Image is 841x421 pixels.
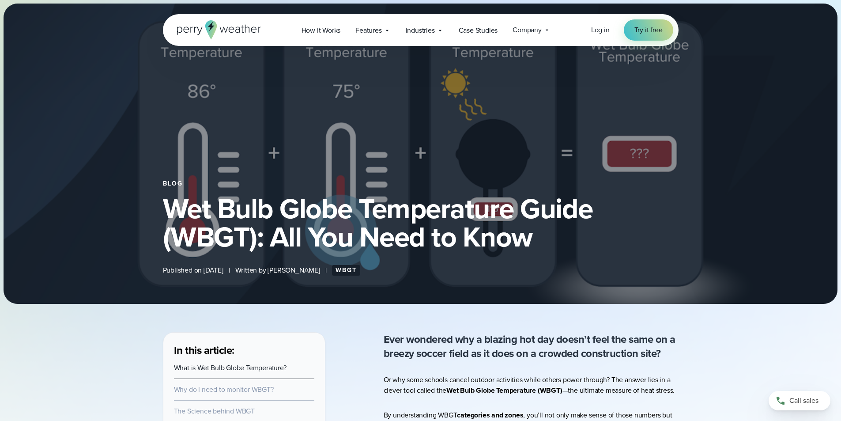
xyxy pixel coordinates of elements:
a: WBGT [332,265,360,276]
a: What is Wet Bulb Globe Temperature? [174,363,287,373]
a: How it Works [294,21,348,39]
span: How it Works [302,25,341,36]
span: Try it free [634,25,663,35]
span: Industries [406,25,435,36]
p: Ever wondered why a blazing hot day doesn’t feel the same on a breezy soccer field as it does on ... [384,332,679,360]
span: Features [355,25,381,36]
a: Case Studies [451,21,505,39]
p: Or why some schools cancel outdoor activities while others power through? The answer lies in a cl... [384,375,679,396]
a: Try it free [624,19,673,41]
a: Why do I need to monitor WBGT? [174,384,274,394]
span: Case Studies [459,25,498,36]
span: Company [513,25,542,35]
a: The Science behind WBGT [174,406,255,416]
a: Log in [591,25,610,35]
strong: categories and zones [457,410,523,420]
h1: Wet Bulb Globe Temperature Guide (WBGT): All You Need to Know [163,194,679,251]
strong: Wet Bulb Globe Temperature (WBGT) [446,385,562,395]
h3: In this article: [174,343,314,357]
span: | [325,265,327,276]
span: Published on [DATE] [163,265,223,276]
div: Blog [163,180,679,187]
a: Call sales [769,391,830,410]
span: Call sales [789,395,818,406]
span: | [229,265,230,276]
span: Written by [PERSON_NAME] [235,265,320,276]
